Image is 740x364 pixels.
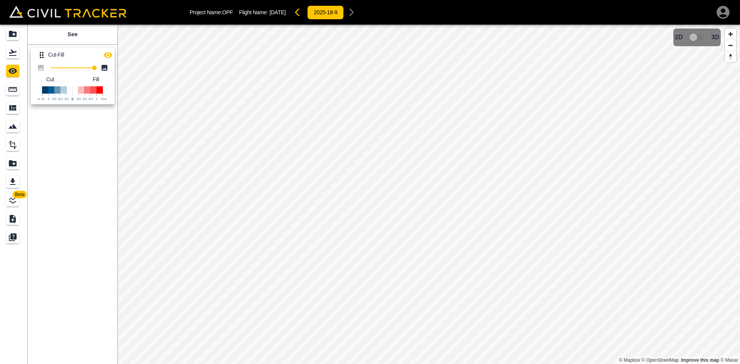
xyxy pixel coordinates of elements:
[725,40,736,51] button: Zoom out
[675,34,683,41] span: 2D
[9,6,126,18] img: Civil Tracker
[190,9,233,15] p: Project Name: OPF
[711,34,719,41] span: 3D
[619,357,640,363] a: Mapbox
[118,25,740,364] canvas: Map
[725,29,736,40] button: Zoom in
[239,9,286,15] p: Flight Name:
[720,357,738,363] a: Maxar
[686,30,708,45] span: 3D model not uploaded yet
[269,9,286,15] span: [DATE]
[681,357,719,363] a: Map feedback
[725,51,736,62] button: Reset bearing to north
[307,5,344,20] button: 2025-18-9
[642,357,679,363] a: OpenStreetMap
